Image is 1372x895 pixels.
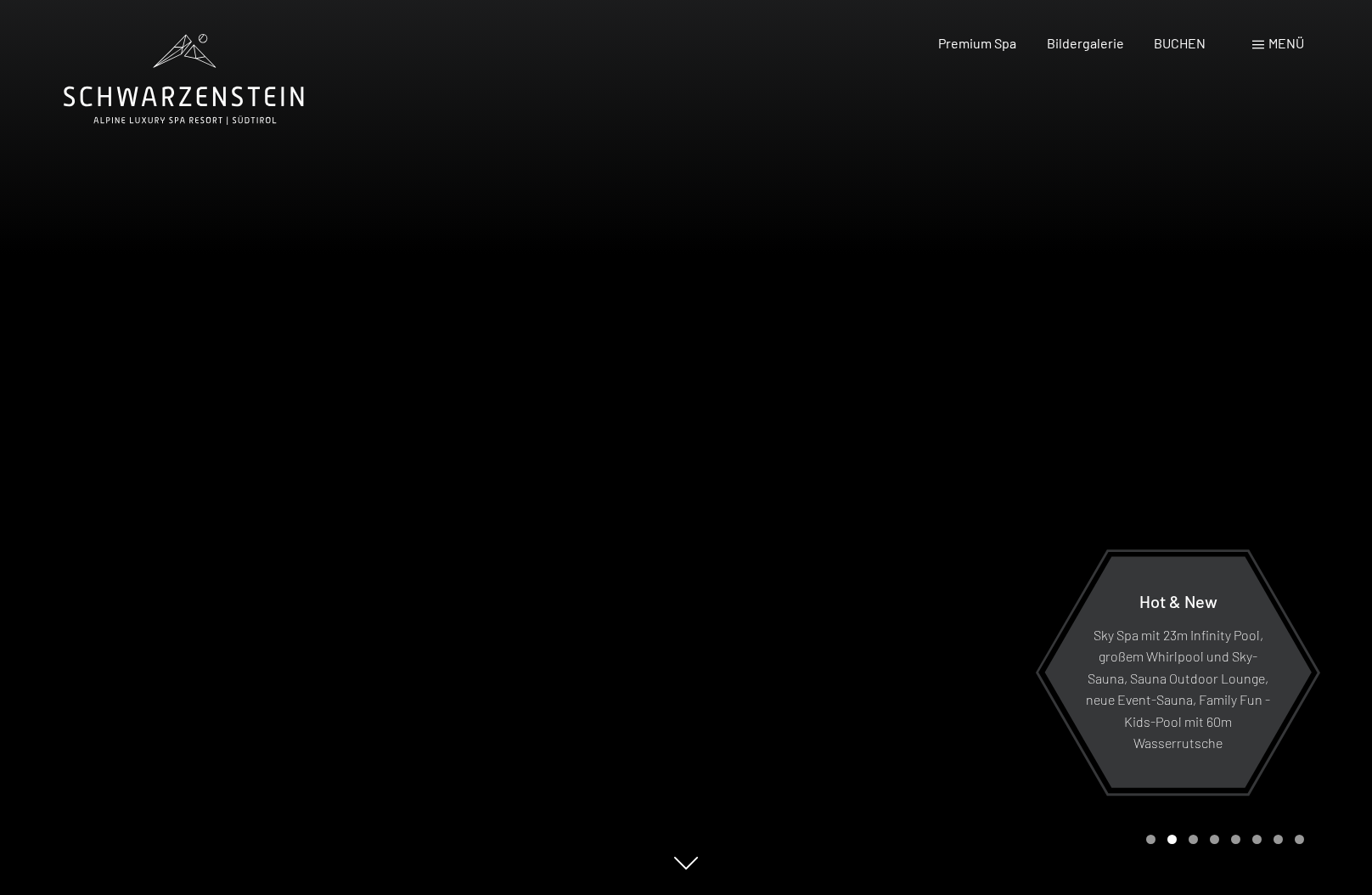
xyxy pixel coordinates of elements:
a: Hot & New Sky Spa mit 23m Infinity Pool, großem Whirlpool und Sky-Sauna, Sauna Outdoor Lounge, ne... [1043,555,1313,789]
div: Carousel Page 5 [1231,835,1240,844]
div: Carousel Page 6 [1252,835,1262,844]
div: Carousel Page 7 [1274,835,1283,844]
div: Carousel Page 2 (Current Slide) [1167,835,1177,844]
div: Carousel Page 3 [1189,835,1198,844]
a: Bildergalerie [1047,35,1124,51]
p: Sky Spa mit 23m Infinity Pool, großem Whirlpool und Sky-Sauna, Sauna Outdoor Lounge, neue Event-S... [1086,623,1270,754]
div: Carousel Page 1 [1146,835,1156,844]
div: Carousel Pagination [1140,835,1304,844]
span: Hot & New [1139,590,1217,611]
div: Carousel Page 8 [1295,835,1304,844]
a: BUCHEN [1154,35,1206,51]
span: Menü [1268,35,1304,51]
a: Premium Spa [938,35,1016,51]
div: Carousel Page 4 [1210,835,1219,844]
